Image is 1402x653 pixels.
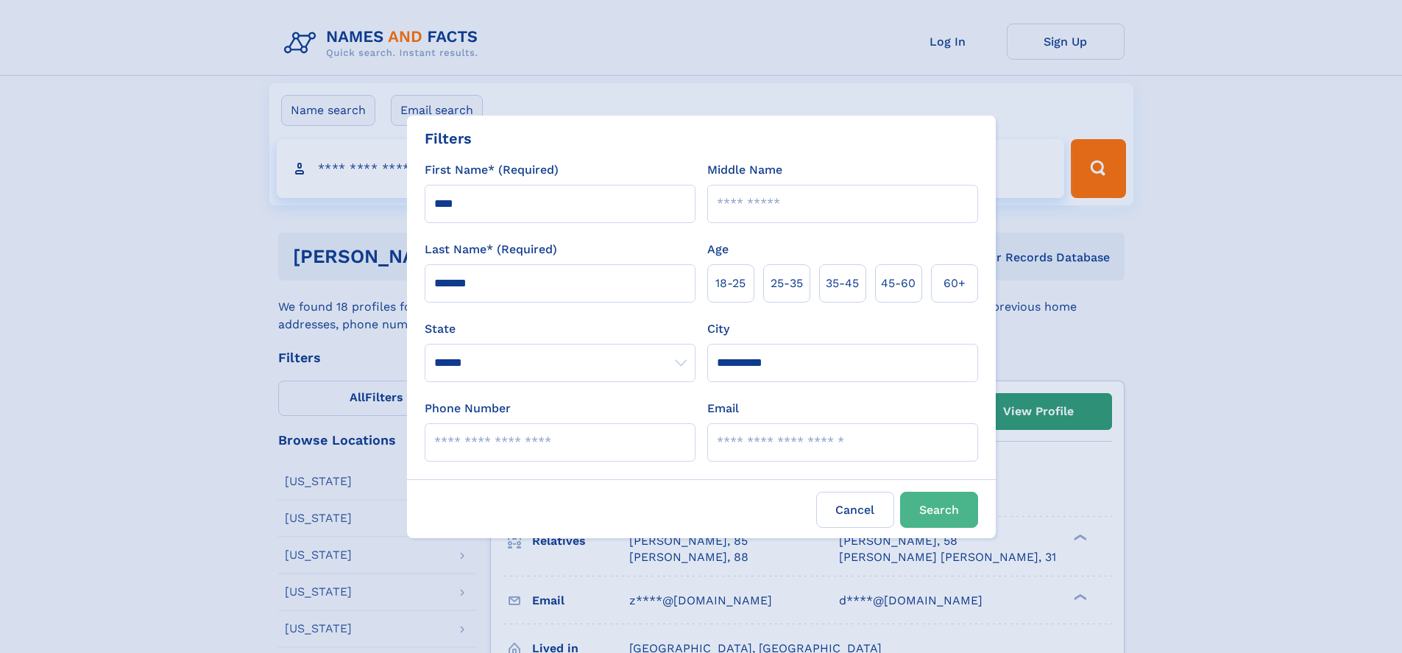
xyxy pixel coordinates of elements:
span: 60+ [943,275,966,292]
label: Middle Name [707,161,782,179]
label: City [707,320,729,338]
span: 45‑60 [881,275,916,292]
div: Filters [425,127,472,149]
label: Last Name* (Required) [425,241,557,258]
label: State [425,320,695,338]
label: Cancel [816,492,894,528]
span: 35‑45 [826,275,859,292]
label: First Name* (Required) [425,161,559,179]
span: 18‑25 [715,275,746,292]
button: Search [900,492,978,528]
label: Email [707,400,739,417]
label: Age [707,241,729,258]
label: Phone Number [425,400,511,417]
span: 25‑35 [771,275,803,292]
